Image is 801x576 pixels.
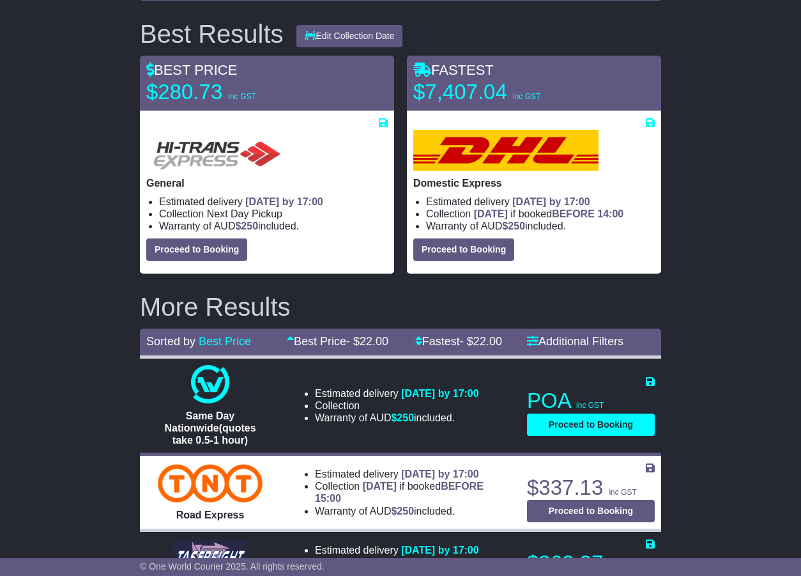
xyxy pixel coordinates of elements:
span: 250 [508,221,525,231]
span: [DATE] by 17:00 [401,388,479,399]
span: [DATE] by 17:00 [245,196,323,207]
span: if booked [315,481,484,504]
div: Best Results [133,20,290,48]
img: TNT Domestic: Road Express [158,464,262,502]
span: Sorted by [146,335,195,348]
span: inc GST [228,92,256,101]
li: Estimated delivery [159,196,388,208]
span: 22.00 [360,335,388,348]
button: Proceed to Booking [527,500,655,522]
span: [DATE] [363,481,397,492]
li: Estimated delivery [315,387,479,400]
li: Estimated delivery [426,196,655,208]
span: [DATE] [474,208,508,219]
span: BEFORE [552,208,595,219]
span: [DATE] by 17:00 [512,196,590,207]
span: - $ [460,335,502,348]
span: 250 [397,412,414,423]
button: Proceed to Booking [146,238,247,261]
li: Collection [159,208,388,220]
p: Domestic Express [413,177,655,189]
li: Warranty of AUD included. [315,505,512,517]
span: $ [391,506,414,517]
p: POA [527,388,655,414]
img: DHL: Domestic Express [413,130,599,171]
li: Estimated delivery [315,468,512,480]
li: Warranty of AUD included. [159,220,388,232]
li: Collection [315,400,479,412]
a: Best Price [199,335,251,348]
span: Next Day Pickup [207,208,282,219]
li: Warranty of AUD included. [426,220,655,232]
span: $ [391,412,414,423]
span: 250 [241,221,258,231]
li: Collection [315,480,512,504]
span: 250 [397,506,414,517]
span: inc GST [609,488,636,497]
img: One World Courier: Same Day Nationwide(quotes take 0.5-1 hour) [191,365,229,403]
p: General [146,177,388,189]
span: [DATE] by 17:00 [401,469,479,479]
li: Warranty of AUD included. [315,412,479,424]
p: $362.27 [527,550,655,576]
a: Best Price- $22.00 [287,335,388,348]
li: Estimated delivery [315,544,512,556]
span: inc GST [513,92,540,101]
span: BEFORE [441,481,484,492]
span: 15:00 [315,493,341,504]
a: Fastest- $22.00 [415,335,502,348]
h2: More Results [140,293,661,321]
span: BEST PRICE [146,62,237,78]
span: [DATE] by 17:00 [401,545,479,556]
p: $7,407.04 [413,79,573,105]
a: Additional Filters [527,335,623,348]
span: Same Day Nationwide(quotes take 0.5-1 hour) [164,410,256,446]
span: inc GST [576,401,604,410]
span: if booked [474,208,623,219]
span: $ [235,221,258,231]
span: $ [502,221,525,231]
span: BEFORE [441,557,484,568]
button: Proceed to Booking [527,414,655,436]
p: $337.13 [527,475,655,501]
span: Road Express [176,510,245,520]
span: © One World Courier 2025. All rights reserved. [140,561,324,572]
li: Collection [426,208,655,220]
button: Proceed to Booking [413,238,514,261]
span: [DATE] [363,557,397,568]
span: FASTEST [413,62,494,78]
button: Edit Collection Date [296,25,403,47]
span: - $ [346,335,388,348]
span: 14:00 [597,208,623,219]
span: 22.00 [473,335,502,348]
p: $280.73 [146,79,306,105]
img: HiTrans (Machship): General [146,130,286,171]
